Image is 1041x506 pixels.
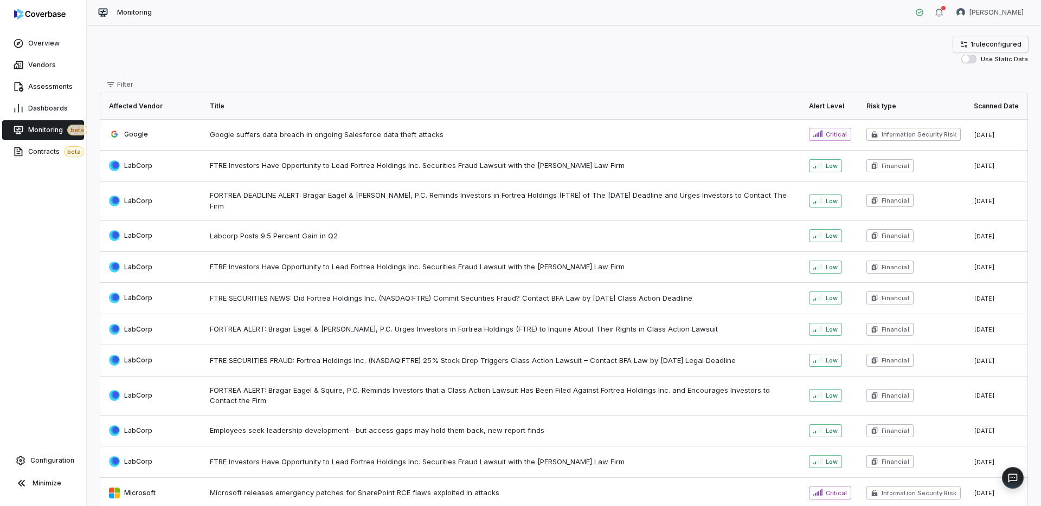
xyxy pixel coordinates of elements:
span: Financial [882,325,909,334]
span: beta [64,146,84,157]
span: Dashboards [28,104,68,113]
span: Low [826,356,838,365]
span: Financial [882,457,909,466]
span: [DATE] [974,392,995,399]
span: [DATE] [974,427,995,434]
span: [DATE] [974,357,995,365]
span: Contracts [28,146,84,157]
span: Vendors [28,61,56,69]
a: Overview [2,34,84,53]
span: LabCorp [124,457,152,466]
span: [DATE] [974,232,995,240]
span: LabCorp [124,263,152,271]
span: [DATE] [974,197,995,205]
span: [DATE] [974,295,995,302]
span: Critical [826,489,847,497]
button: Darwin Alvarez avatar[PERSON_NAME] [950,4,1030,21]
th: Title [203,93,802,119]
span: Critical [826,130,847,139]
span: [PERSON_NAME] [969,8,1024,17]
span: Employees seek leadership development—but access gaps may hold them back, new report finds [210,425,796,436]
span: Monitoring [117,8,152,17]
a: Dashboards [2,99,84,118]
button: Use Static Data [961,55,976,63]
span: Labcorp Posts 9.5 Percent Gain in Q2 [210,231,796,242]
th: Risk type [860,93,967,119]
span: Low [826,161,838,170]
span: LabCorp [124,356,152,365]
span: Low [826,457,838,466]
span: beta [67,125,87,135]
span: FTRE Investors Have Opportunity to Lead Fortrea Holdings Inc. Securities Fraud Lawsuit with the [... [210,160,796,171]
span: LabCorp [124,325,152,334]
span: FTRE SECURITIES NEWS: Did Fortrea Holdings Inc. (NASDAQ:FTRE) Commit Securities Fraud? Contact BF... [210,293,796,304]
span: Minimize [33,479,61,488]
span: LabCorp [124,161,152,170]
span: Financial [882,356,909,365]
span: [DATE] [974,162,995,170]
span: [DATE] [974,458,995,466]
span: FORTREA ALERT: Bragar Eagel & [PERSON_NAME], P.C. Urges Investors in Fortrea Holdings (FTRE) to I... [210,324,796,335]
span: Monitoring [28,125,87,135]
span: Use Static Data [981,55,1028,63]
a: Monitoringbeta [2,120,84,140]
span: Financial [882,161,909,170]
span: Financial [882,294,909,302]
span: Low [826,263,838,271]
span: LabCorp [124,231,152,240]
span: Google [124,130,148,139]
a: Configuration [4,451,82,470]
span: FTRE Investors Have Opportunity to Lead Fortrea Holdings Inc. Securities Fraud Lawsuit with the [... [210,262,796,273]
span: LabCorp [124,294,152,302]
span: FTRE Investors Have Opportunity to Lead Fortrea Holdings Inc. Securities Fraud Lawsuit with the [... [210,457,796,468]
a: Assessments [2,77,84,96]
span: Information Security Risk [882,489,956,497]
span: Financial [882,263,909,271]
span: Financial [882,426,909,435]
span: Low [826,325,838,334]
span: Low [826,426,838,435]
span: Filter [117,80,133,89]
span: LabCorp [124,426,152,435]
span: Microsoft releases emergency patches for SharePoint RCE flaws exploited in attacks [210,488,796,498]
button: Filter [100,76,140,93]
span: Low [826,231,838,240]
span: FTRE SECURITIES FRAUD: Fortrea Holdings Inc. (NASDAQ:FTRE) 25% Stock Drop Triggers Class Action L... [210,355,796,366]
span: Configuration [30,456,74,465]
th: Alert Level [802,93,860,119]
span: Information Security Risk [882,130,956,139]
span: Low [826,391,838,400]
a: Contractsbeta [2,142,84,161]
span: LabCorp [124,391,152,400]
span: FORTREA DEADLINE ALERT: Bragar Eagel & [PERSON_NAME], P.C. Reminds Investors in Fortrea Holdings ... [210,190,796,211]
img: logo-D7KZi-bG.svg [14,9,66,20]
span: Overview [28,39,60,48]
span: Assessments [28,82,73,91]
span: [DATE] [974,326,995,333]
span: [DATE] [974,263,995,271]
a: 1ruleconfigured [953,36,1028,53]
th: Scanned Date [967,93,1027,119]
span: Financial [882,391,909,400]
button: Minimize [4,472,82,494]
span: Low [826,294,838,302]
span: Low [826,197,838,205]
span: FORTREA ALERT: Bragar Eagel & Squire, P.C. Reminds Investors that a Class Action Lawsuit Has Been... [210,385,796,406]
span: Financial [882,196,909,205]
span: LabCorp [124,197,152,205]
img: Darwin Alvarez avatar [956,8,965,17]
a: Vendors [2,55,84,75]
span: Microsoft [124,489,156,497]
span: 1 rule configured [971,40,1021,49]
th: Affected Vendor [100,93,203,119]
span: [DATE] [974,489,995,497]
span: [DATE] [974,131,995,139]
span: Google suffers data breach in ongoing Salesforce data theft attacks [210,129,796,140]
span: Financial [882,231,909,240]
